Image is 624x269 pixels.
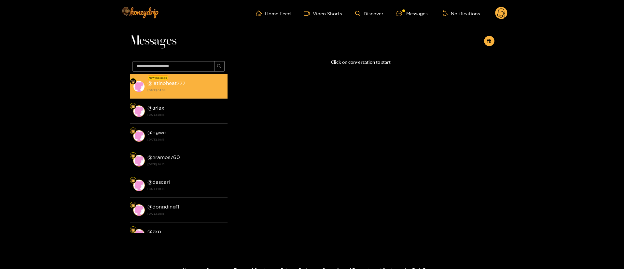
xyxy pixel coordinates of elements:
[133,81,145,92] img: conversation
[133,180,145,191] img: conversation
[131,228,135,232] img: Fan Level
[148,75,168,80] div: New message
[130,33,176,49] span: Messages
[147,137,224,142] strong: [DATE] 20:15
[256,10,291,16] a: Home Feed
[131,154,135,158] img: Fan Level
[147,204,179,209] strong: @ dongding11
[396,10,428,17] div: Messages
[131,104,135,108] img: Fan Level
[441,10,482,17] button: Notifications
[147,87,224,93] strong: [DATE] 04:09
[147,179,170,185] strong: @ dascari
[147,105,164,111] strong: @ arlax
[131,203,135,207] img: Fan Level
[133,229,145,241] img: conversation
[147,161,224,167] strong: [DATE] 20:15
[131,80,135,84] img: Fan Level
[131,179,135,182] img: Fan Level
[304,10,342,16] a: Video Shorts
[133,155,145,167] img: conversation
[147,229,161,234] strong: @ zxp
[133,204,145,216] img: conversation
[214,61,225,72] button: search
[133,105,145,117] img: conversation
[256,10,265,16] span: home
[147,112,224,118] strong: [DATE] 20:15
[147,211,224,217] strong: [DATE] 20:15
[133,130,145,142] img: conversation
[147,186,224,192] strong: [DATE] 20:15
[355,11,383,16] a: Discover
[304,10,313,16] span: video-camera
[147,130,166,135] strong: @ bgwc
[228,59,494,66] p: Click on conversation to start
[147,80,186,86] strong: @ latinoheat777
[484,36,494,46] button: appstore-add
[217,64,222,69] span: search
[487,38,492,44] span: appstore-add
[147,155,180,160] strong: @ eramos760
[131,129,135,133] img: Fan Level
